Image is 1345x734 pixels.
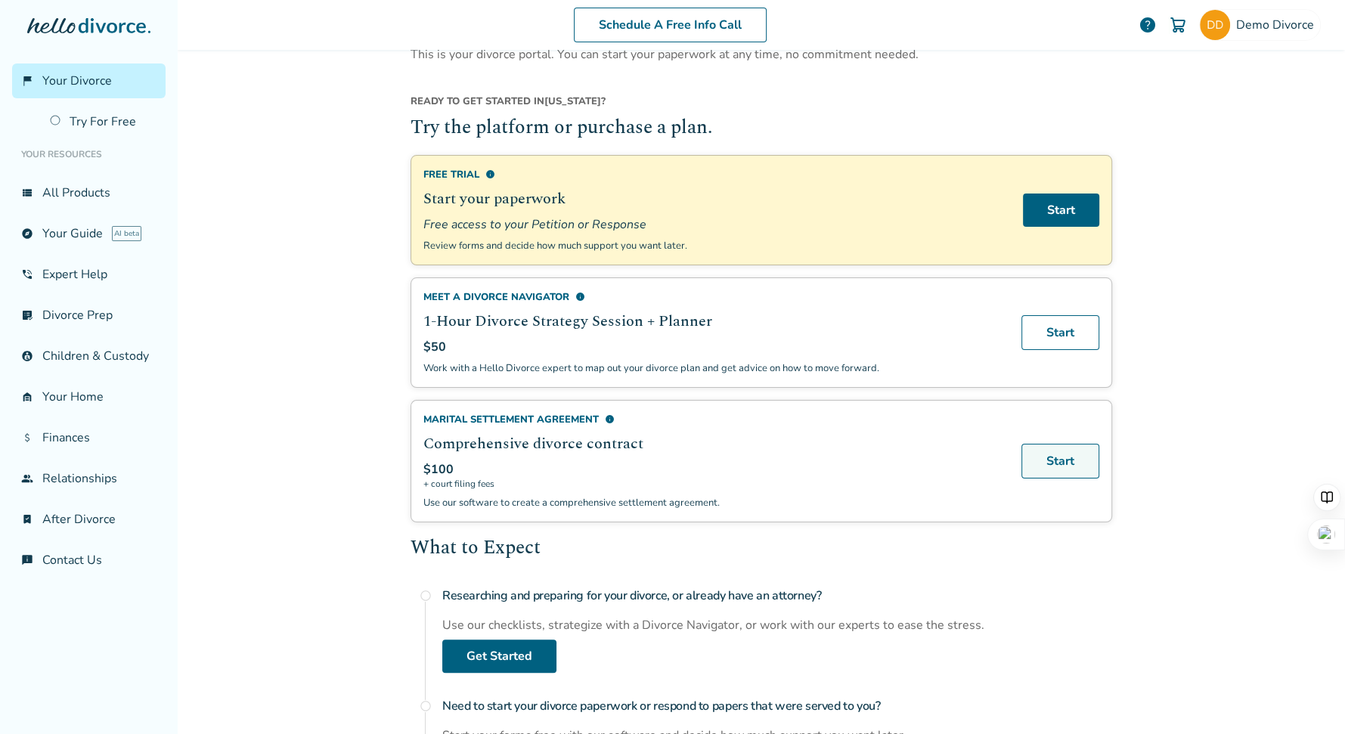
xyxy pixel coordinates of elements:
[423,168,1005,181] div: Free Trial
[21,75,33,87] span: flag_2
[12,298,166,333] a: list_alt_checkDivorce Prep
[42,73,112,89] span: Your Divorce
[12,216,166,251] a: exploreYour GuideAI beta
[485,169,495,179] span: info
[411,94,1112,114] div: [US_STATE] ?
[411,45,1112,64] p: This is your divorce portal. You can start your paperwork at any time, no commitment needed.
[423,413,1003,426] div: Marital Settlement Agreement
[423,187,1005,210] h2: Start your paperwork
[12,257,166,292] a: phone_in_talkExpert Help
[574,8,767,42] a: Schedule A Free Info Call
[12,420,166,455] a: attach_moneyFinances
[1200,10,1230,40] img: Demo Divorce
[21,350,33,362] span: account_child
[21,228,33,240] span: explore
[1021,315,1099,350] a: Start
[21,268,33,280] span: phone_in_talk
[21,391,33,403] span: garage_home
[12,502,166,537] a: bookmark_checkAfter Divorce
[41,104,166,139] a: Try For Free
[423,310,1003,333] h2: 1-Hour Divorce Strategy Session + Planner
[12,63,166,98] a: flag_2Your Divorce
[21,432,33,444] span: attach_money
[12,461,166,496] a: groupRelationships
[420,700,432,712] span: radio_button_unchecked
[21,472,33,485] span: group
[21,309,33,321] span: list_alt_check
[420,590,432,602] span: radio_button_unchecked
[21,187,33,199] span: view_list
[21,513,33,525] span: bookmark_check
[423,339,446,355] span: $50
[1236,17,1320,33] span: Demo Divorce
[1023,194,1099,227] a: Start
[442,640,556,673] a: Get Started
[12,379,166,414] a: garage_homeYour Home
[575,292,585,302] span: info
[442,617,1112,633] div: Use our checklists, strategize with a Divorce Navigator, or work with our experts to ease the str...
[423,496,1003,509] p: Use our software to create a comprehensive settlement agreement.
[21,554,33,566] span: chat_info
[423,290,1003,304] div: Meet a divorce navigator
[12,139,166,169] li: Your Resources
[423,216,1005,233] span: Free access to your Petition or Response
[411,94,544,108] span: Ready to get started in
[12,543,166,578] a: chat_infoContact Us
[423,432,1003,455] h2: Comprehensive divorce contract
[411,114,1112,143] h2: Try the platform or purchase a plan.
[411,534,1112,563] h2: What to Expect
[423,461,454,478] span: $100
[1021,444,1099,478] a: Start
[112,226,141,241] span: AI beta
[1139,16,1157,34] a: help
[423,239,1005,252] p: Review forms and decide how much support you want later.
[442,581,1112,611] h4: Researching and preparing for your divorce, or already have an attorney?
[12,339,166,373] a: account_childChildren & Custody
[423,361,1003,375] p: Work with a Hello Divorce expert to map out your divorce plan and get advice on how to move forward.
[605,414,615,424] span: info
[423,478,1003,490] span: + court filing fees
[1169,16,1187,34] img: Cart
[442,691,1112,721] h4: Need to start your divorce paperwork or respond to papers that were served to you?
[12,175,166,210] a: view_listAll Products
[1269,661,1345,734] iframe: Chat Widget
